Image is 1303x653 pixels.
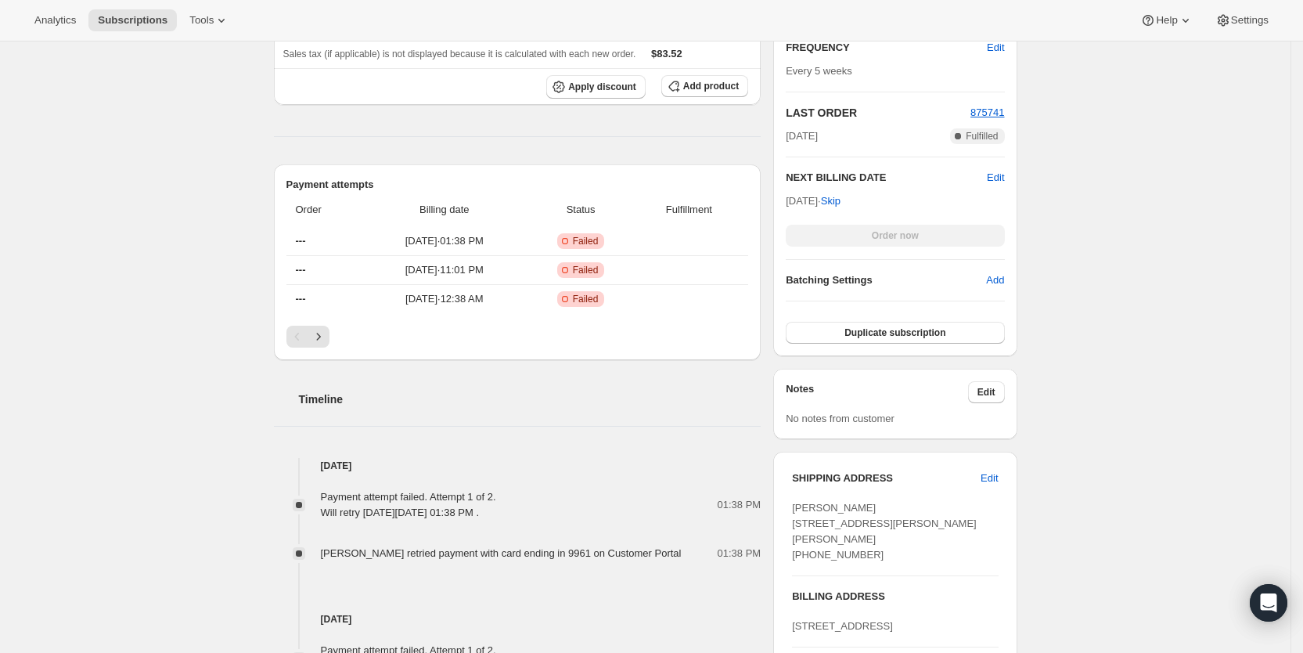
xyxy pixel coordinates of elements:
button: Edit [971,466,1007,491]
span: Subscriptions [98,14,167,27]
span: 01:38 PM [718,497,761,513]
span: --- [296,235,306,247]
span: [PERSON_NAME] retried payment with card ending in 9961 on Customer Portal [321,547,682,559]
button: 875741 [970,105,1004,121]
button: Analytics [25,9,85,31]
span: Fulfilled [966,130,998,143]
button: Duplicate subscription [786,322,1004,344]
span: No notes from customer [786,413,894,424]
span: Add [986,272,1004,288]
button: Edit [977,35,1013,60]
span: Duplicate subscription [844,326,945,339]
h2: FREQUENCY [786,40,987,56]
button: Subscriptions [88,9,177,31]
span: Help [1156,14,1177,27]
span: [DATE] · 01:38 PM [366,233,523,249]
span: [DATE] · 12:38 AM [366,291,523,307]
span: Every 5 weeks [786,65,852,77]
span: [PERSON_NAME] [STREET_ADDRESS][PERSON_NAME][PERSON_NAME] [PHONE_NUMBER] [792,502,977,561]
h4: [DATE] [274,458,761,474]
span: [STREET_ADDRESS] [792,620,893,632]
span: Add product [683,80,739,92]
span: Apply discount [568,81,636,93]
button: Help [1131,9,1202,31]
h2: LAST ORDER [786,105,970,121]
h2: Payment attempts [286,177,749,193]
button: Tools [180,9,239,31]
h2: NEXT BILLING DATE [786,170,987,186]
span: --- [296,264,306,276]
span: Edit [987,40,1004,56]
button: Settings [1206,9,1278,31]
button: Add product [661,75,748,97]
a: 875741 [970,106,1004,118]
span: [DATE] [786,128,818,144]
span: Edit [977,386,995,399]
h3: SHIPPING ADDRESS [792,471,981,486]
span: Sales tax (if applicable) is not displayed because it is calculated with each new order. [283,49,636,60]
div: Open Intercom Messenger [1250,584,1287,622]
span: Failed [573,235,599,247]
h6: Batching Settings [786,272,986,288]
button: Edit [987,170,1004,186]
span: Billing date [366,202,523,218]
h4: [DATE] [274,612,761,627]
span: [DATE] · 11:01 PM [366,262,523,278]
button: Edit [968,381,1005,403]
span: Failed [573,293,599,305]
span: [DATE] · [786,195,840,207]
button: Apply discount [546,75,646,99]
span: --- [296,293,306,305]
nav: Pagination [286,326,749,348]
span: Settings [1231,14,1269,27]
button: Add [977,268,1013,293]
h3: Notes [786,381,968,403]
span: Status [532,202,630,218]
th: Order [286,193,362,227]
span: Tools [189,14,214,27]
span: Skip [821,193,840,209]
span: Failed [573,264,599,276]
span: $83.52 [651,48,682,60]
span: Edit [981,471,998,486]
span: 01:38 PM [718,546,761,561]
h2: Timeline [299,391,761,407]
span: Analytics [34,14,76,27]
button: Skip [812,189,850,214]
div: Payment attempt failed. Attempt 1 of 2. Will retry [DATE][DATE] 01:38 PM . [321,489,496,521]
button: Next [308,326,329,348]
h3: BILLING ADDRESS [792,589,998,604]
span: Fulfillment [639,202,740,218]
